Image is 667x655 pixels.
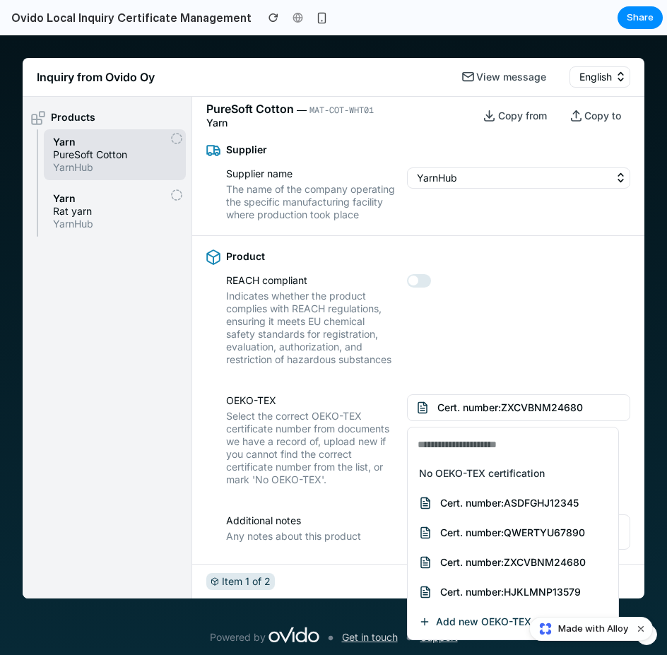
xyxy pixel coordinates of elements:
span: Share [627,11,654,25]
span: Add new OEKO-TEX certificate [436,580,582,593]
button: Dismiss watermark [632,620,649,637]
span: Cert. number: QWERTYU67890 [440,491,585,504]
span: Made with Alloy [558,622,628,636]
span: Cert. number: ZXCVBNM24680 [440,521,586,533]
span: No OEKO-TEX certification [419,432,545,444]
span: Cert. number: ASDFGHJ12345 [440,461,579,474]
button: Share [618,6,663,29]
h2: Ovido Local Inquiry Certificate Management [6,9,252,26]
a: Made with Alloy [530,622,630,636]
span: Cert. number: HJKLMNP13579 [440,550,581,563]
